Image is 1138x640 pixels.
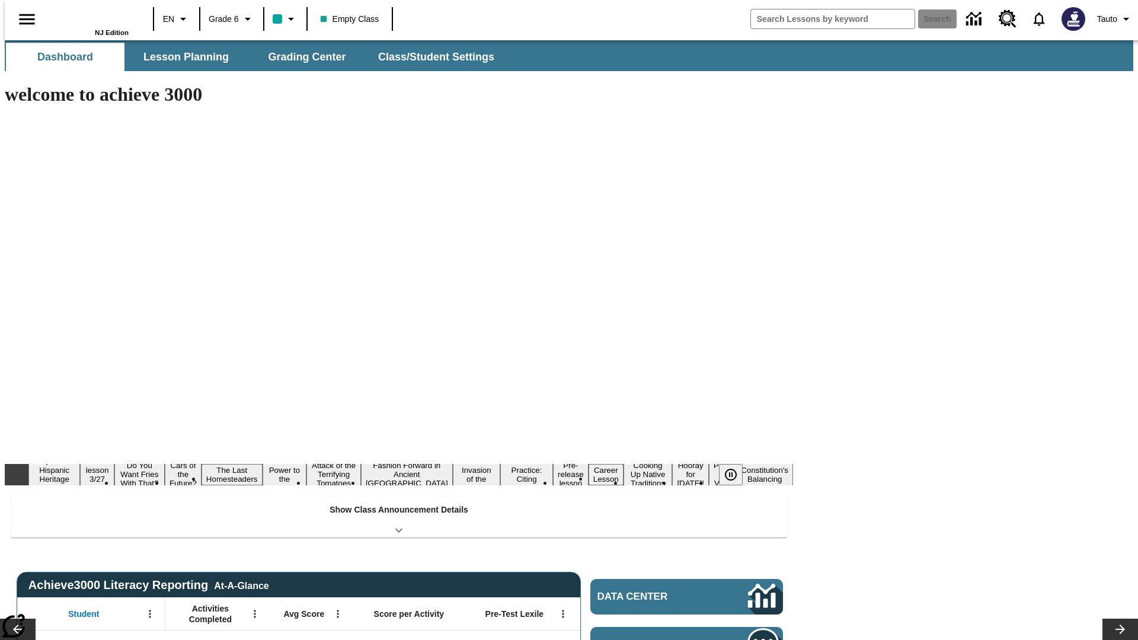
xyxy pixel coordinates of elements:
button: Profile/Settings [1092,8,1138,30]
span: NJ Edition [95,29,129,36]
span: Grading Center [268,50,346,64]
button: Slide 6 Solar Power to the People [263,455,307,494]
div: SubNavbar [5,40,1133,71]
span: Avg Score [283,609,324,619]
a: Notifications [1024,4,1054,34]
a: Data Center [959,3,992,36]
span: Student [68,609,99,619]
button: Slide 2 Test lesson 3/27 en [80,455,114,494]
button: Slide 4 Cars of the Future? [165,459,202,489]
button: Language: EN, Select a language [158,8,196,30]
button: Slide 10 Mixed Practice: Citing Evidence [500,455,553,494]
button: Open Menu [141,605,159,623]
button: Lesson carousel, Next [1102,619,1138,640]
button: Slide 1 ¡Viva Hispanic Heritage Month! [28,455,80,494]
button: Slide 9 The Invasion of the Free CD [453,455,500,494]
span: Activities Completed [171,603,250,625]
button: Dashboard [6,43,124,71]
button: Slide 16 The Constitution's Balancing Act [736,455,793,494]
a: Resource Center, Will open in new tab [992,3,1024,35]
h1: welcome to achieve 3000 [5,84,793,105]
span: Tauto [1097,13,1117,25]
div: SubNavbar [5,43,505,71]
span: Class/Student Settings [378,50,494,64]
span: Achieve3000 Literacy Reporting [28,578,269,592]
span: Empty Class [321,13,379,25]
span: EN [163,13,174,25]
button: Slide 14 Hooray for Constitution Day! [672,459,709,489]
span: Score per Activity [374,609,445,619]
a: Data Center [590,579,783,615]
div: At-A-Glance [214,578,268,591]
button: Class/Student Settings [369,43,504,71]
span: Data Center [597,591,708,603]
button: Slide 13 Cooking Up Native Traditions [624,459,673,489]
button: Open Menu [246,605,264,623]
button: Grade: Grade 6, Select a grade [204,8,260,30]
input: search field [751,9,915,28]
div: Show Class Announcement Details [11,497,787,537]
span: Dashboard [37,50,93,64]
button: Slide 3 Do You Want Fries With That? [114,459,165,489]
button: Open side menu [9,2,44,37]
img: Avatar [1062,7,1085,31]
button: Grading Center [248,43,366,71]
span: Pre-Test Lexile [485,609,544,619]
button: Open Menu [329,605,347,623]
button: Slide 12 Career Lesson [589,464,624,485]
div: Home [52,4,129,36]
button: Slide 5 The Last Homesteaders [202,464,263,485]
button: Class color is teal. Change class color [268,8,303,30]
span: Grade 6 [209,13,239,25]
span: Lesson Planning [143,50,229,64]
button: Slide 15 Point of View [709,459,736,489]
button: Pause [719,464,743,485]
button: Slide 11 Pre-release lesson [553,459,589,489]
a: Home [52,5,129,29]
div: Pause [719,464,755,485]
button: Lesson Planning [127,43,245,71]
button: Open Menu [554,605,572,623]
button: Slide 8 Fashion Forward in Ancient Rome [361,459,453,489]
p: Show Class Announcement Details [330,504,468,516]
button: Select a new avatar [1054,4,1092,34]
button: Slide 7 Attack of the Terrifying Tomatoes [306,459,361,489]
